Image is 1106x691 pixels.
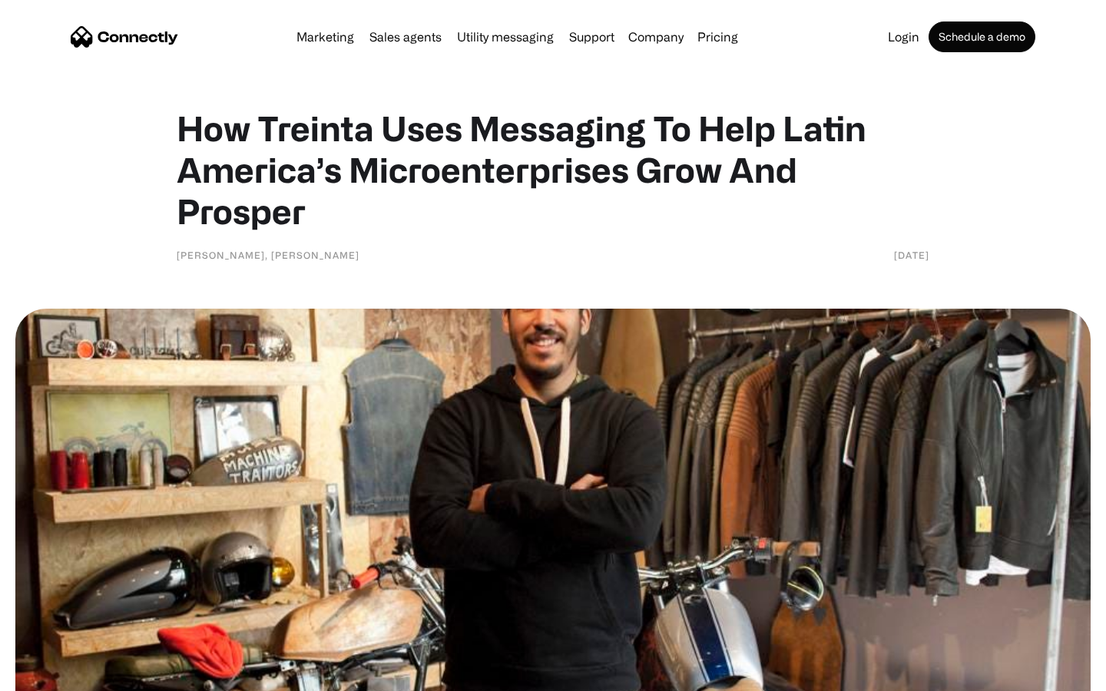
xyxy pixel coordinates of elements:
a: Login [882,31,926,43]
a: Pricing [691,31,744,43]
h1: How Treinta Uses Messaging To Help Latin America’s Microenterprises Grow And Prosper [177,107,929,232]
ul: Language list [31,664,92,686]
div: Company [624,26,688,48]
aside: Language selected: English [15,664,92,686]
a: Marketing [290,31,360,43]
div: [DATE] [894,247,929,263]
a: Schedule a demo [929,21,1035,52]
div: Company [628,26,684,48]
a: home [71,25,178,48]
div: [PERSON_NAME], [PERSON_NAME] [177,247,359,263]
a: Utility messaging [451,31,560,43]
a: Support [563,31,621,43]
a: Sales agents [363,31,448,43]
